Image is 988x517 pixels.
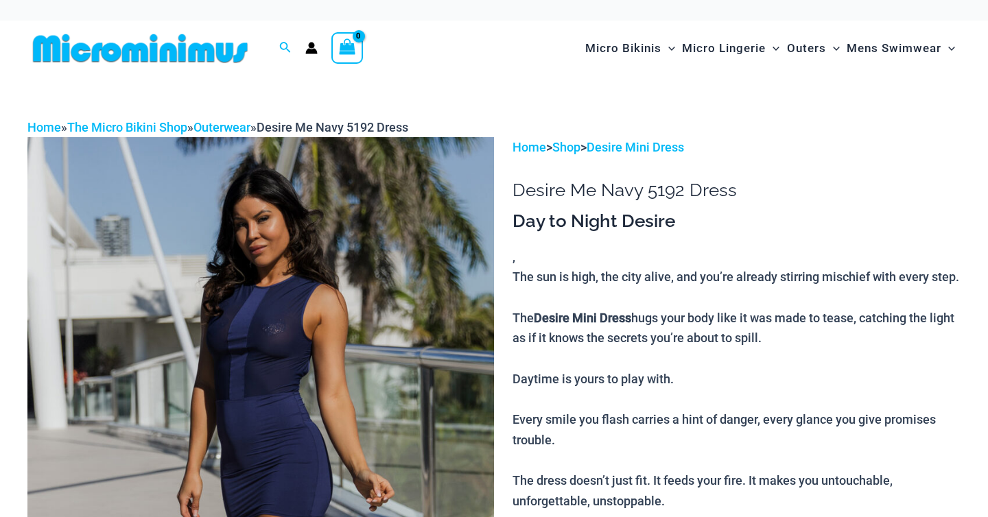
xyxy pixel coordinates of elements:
p: > > [513,137,961,158]
span: Menu Toggle [941,31,955,66]
span: Menu Toggle [766,31,779,66]
a: Outerwear [193,120,250,134]
a: Mens SwimwearMenu ToggleMenu Toggle [843,27,958,69]
span: Micro Lingerie [682,31,766,66]
span: Outers [787,31,826,66]
b: Desire Mini Dress [534,311,631,325]
a: Micro LingerieMenu ToggleMenu Toggle [679,27,783,69]
a: Shop [552,140,580,154]
span: Menu Toggle [826,31,840,66]
a: Account icon link [305,42,318,54]
h3: Day to Night Desire [513,210,961,233]
span: Micro Bikinis [585,31,661,66]
span: » » » [27,120,408,134]
img: MM SHOP LOGO FLAT [27,33,253,64]
a: The Micro Bikini Shop [67,120,187,134]
span: Mens Swimwear [847,31,941,66]
a: Search icon link [279,40,292,57]
span: Menu Toggle [661,31,675,66]
a: OutersMenu ToggleMenu Toggle [784,27,843,69]
a: Desire Mini Dress [587,140,684,154]
h1: Desire Me Navy 5192 Dress [513,180,961,201]
a: Home [27,120,61,134]
a: Home [513,140,546,154]
nav: Site Navigation [580,25,961,71]
a: View Shopping Cart, empty [331,32,363,64]
a: Micro BikinisMenu ToggleMenu Toggle [582,27,679,69]
span: Desire Me Navy 5192 Dress [257,120,408,134]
